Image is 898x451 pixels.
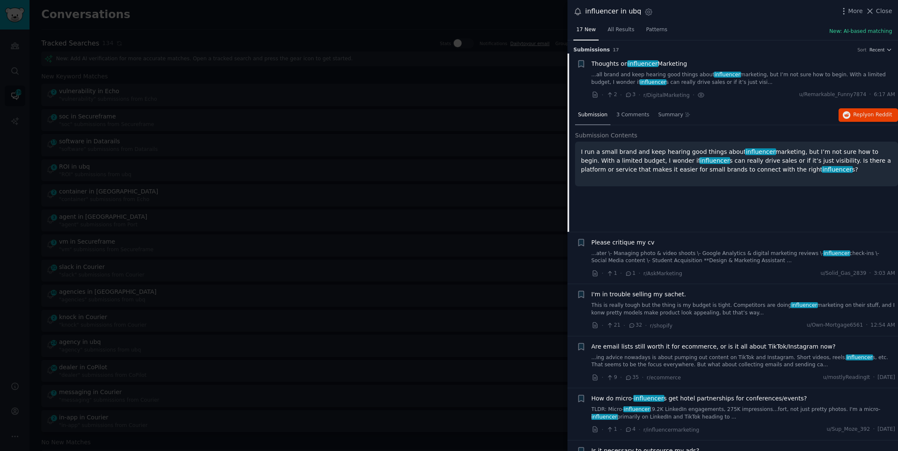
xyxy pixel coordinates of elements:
span: 1 [606,270,617,277]
span: influencer [623,406,651,412]
span: 4 [625,426,635,433]
span: 17 New [576,26,596,34]
button: New: AI-based matching [829,28,892,35]
span: Thoughts on Marketing [591,59,687,68]
span: u/Sup_Moze_392 [827,426,870,433]
span: 17 [613,47,619,52]
span: More [848,7,863,16]
span: · [620,91,622,99]
span: Close [876,7,892,16]
span: · [645,321,647,330]
span: · [620,269,622,278]
span: How do micro- s get hotel partnerships for conferences/events? [591,394,807,403]
div: influencer in ubq [585,6,641,17]
span: Recent [869,47,885,53]
span: influencer [633,395,664,402]
span: Submission Contents [575,131,637,140]
span: 3 [625,91,635,99]
span: · [866,322,868,329]
button: Replyon Reddit [839,108,898,122]
p: I run a small brand and keep hearing good things about marketing, but I’m not sure how to begin. ... [581,148,892,174]
button: Recent [869,47,892,53]
span: influencer [640,79,667,85]
span: · [869,91,871,99]
span: · [602,91,603,99]
span: u/mostlyReadingIt [823,374,870,381]
a: Please critique my cv [591,238,655,247]
span: · [873,374,875,381]
span: 6:17 AM [874,91,895,99]
div: Sort [858,47,867,53]
span: on Reddit [868,112,892,118]
span: 1 [606,426,617,433]
span: influencer [699,157,731,164]
span: 9 [606,374,617,381]
span: 1 [625,270,635,277]
span: Reply [853,111,892,119]
a: TLDR: Micro-influencer(9.2K LinkedIn engagements, 275K impressions...fort, not just pretty photos... [591,406,895,421]
span: · [602,321,603,330]
span: Submission s [573,46,610,54]
span: influencer [846,354,873,360]
span: influencer [823,250,850,256]
span: · [620,373,622,382]
span: · [873,426,875,433]
span: influencer [627,60,659,67]
span: r/ecommerce [647,375,681,381]
span: r/DigitalMarketing [643,92,690,98]
span: u/Own-Mortgage6561 [807,322,863,329]
span: 12:54 AM [871,322,895,329]
span: · [639,91,640,99]
span: [DATE] [878,374,895,381]
span: r/AskMarketing [643,271,682,277]
span: [DATE] [878,426,895,433]
span: 32 [628,322,642,329]
span: · [602,269,603,278]
span: u/Remarkable_Funny7874 [799,91,866,99]
span: influencer [822,166,853,173]
button: Close [866,7,892,16]
span: 21 [606,322,620,329]
span: 3:03 AM [874,270,895,277]
a: How do micro-influencers get hotel partnerships for conferences/events? [591,394,807,403]
span: influencer [714,72,741,78]
span: · [602,373,603,382]
span: u/Solid_Gas_2839 [820,270,866,277]
a: This is really tough but the thing is my budget is tight. Competitors are doinginfluencermarketin... [591,302,895,317]
a: All Results [605,23,637,40]
a: ...ater \- Managing photo & video shoots \- Google Analytics & digital marketing reviews \-influe... [591,250,895,265]
span: 35 [625,374,639,381]
span: r/influencermarketing [643,427,699,433]
span: influencer [790,302,818,308]
span: · [602,425,603,434]
a: 17 New [573,23,599,40]
button: More [839,7,863,16]
a: Thoughts oninfluencerMarketing [591,59,687,68]
span: influencer [591,414,618,420]
span: 3 Comments [616,111,649,119]
span: · [624,321,625,330]
a: ...ing advice nowadays is about pumping out content on TikTok and Instagram. Short videos, reels,... [591,354,895,369]
a: I'm in trouble selling my sachet. [591,290,686,299]
span: Submission [578,111,608,119]
span: influencer [745,148,776,155]
span: · [642,373,643,382]
span: Patterns [646,26,667,34]
span: · [620,425,622,434]
span: 2 [606,91,617,99]
span: · [693,91,694,99]
a: Patterns [643,23,670,40]
span: · [639,425,640,434]
span: Summary [658,111,683,119]
span: · [639,269,640,278]
span: · [869,270,871,277]
span: r/shopify [650,323,672,329]
span: All Results [608,26,634,34]
a: Are email lists still worth it for ecommerce, or is it all about TikTok/Instagram now? [591,342,836,351]
a: ...all brand and keep hearing good things aboutinfluencermarketing, but I’m not sure how to begin... [591,71,895,86]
